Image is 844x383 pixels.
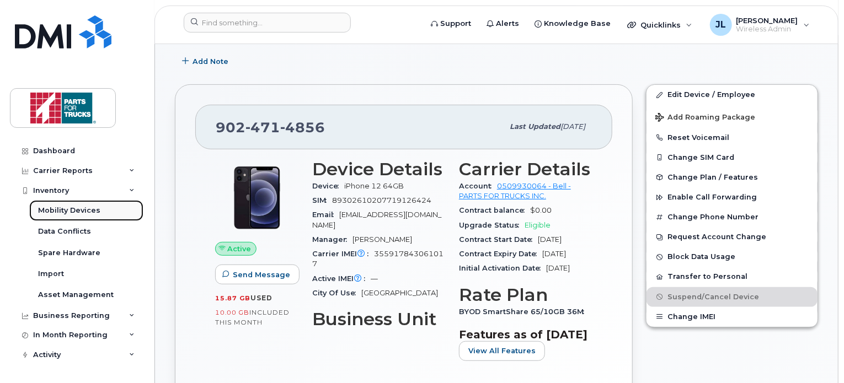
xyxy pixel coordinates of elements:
span: Add Roaming Package [655,113,755,123]
button: Add Roaming Package [647,105,818,128]
button: Change IMEI [647,307,818,327]
button: Transfer to Personal [647,267,818,287]
span: — [371,274,378,283]
span: [GEOGRAPHIC_DATA] [361,289,438,297]
span: Contract Start Date [459,235,538,244]
span: included this month [215,308,290,326]
button: View All Features [459,341,545,361]
span: Contract Expiry Date [459,250,542,258]
button: Reset Voicemail [647,128,818,148]
span: Quicklinks [640,20,681,29]
span: [DATE] [560,122,585,131]
span: 4856 [280,119,325,136]
span: Add Note [193,56,228,67]
span: 902 [216,119,325,136]
span: Send Message [233,269,290,280]
a: Support [423,13,479,35]
span: Email [312,211,339,219]
span: Change Plan / Features [667,173,758,181]
div: Quicklinks [619,14,700,36]
button: Change SIM Card [647,148,818,168]
img: iPhone_12.jpg [224,165,290,231]
span: Initial Activation Date [459,264,546,272]
span: [PERSON_NAME] [352,235,412,244]
span: iPhone 12 64GB [344,182,404,190]
span: [PERSON_NAME] [736,16,798,25]
h3: Rate Plan [459,285,592,305]
span: 15.87 GB [215,294,250,302]
span: Knowledge Base [544,18,611,29]
span: Account [459,182,497,190]
button: Enable Call Forwarding [647,187,818,207]
h3: Business Unit [312,309,446,329]
span: used [250,294,273,302]
span: SIM [312,196,332,204]
span: City Of Use [312,289,361,297]
span: Device [312,182,344,190]
a: 0509930064 - Bell - PARTS FOR TRUCKS INC. [459,182,571,200]
button: Block Data Usage [647,247,818,267]
span: 89302610207719126424 [332,196,431,204]
button: Change Plan / Features [647,168,818,187]
a: Edit Device / Employee [647,85,818,105]
span: Carrier IMEI [312,250,374,258]
h3: Carrier Details [459,159,592,179]
span: [DATE] [538,235,562,244]
button: Suspend/Cancel Device [647,287,818,307]
span: Eligible [525,221,551,229]
span: Alerts [496,18,519,29]
span: Support [440,18,471,29]
span: View All Features [468,346,536,356]
span: [EMAIL_ADDRESS][DOMAIN_NAME] [312,211,441,229]
span: 471 [245,119,280,136]
span: Contract balance [459,206,530,214]
span: $0.00 [530,206,552,214]
span: [DATE] [546,264,570,272]
span: 355917843061017 [312,250,444,268]
span: 10.00 GB [215,309,249,316]
h3: Device Details [312,159,446,179]
span: Active IMEI [312,274,371,283]
span: [DATE] [542,250,566,258]
button: Send Message [215,265,300,284]
span: Active [228,244,252,254]
span: Manager [312,235,352,244]
h3: Features as of [DATE] [459,328,592,341]
button: Add Note [175,51,238,71]
button: Change Phone Number [647,207,818,227]
button: Request Account Change [647,227,818,247]
input: Find something... [184,13,351,33]
div: Jessica Lam [702,14,818,36]
span: Suspend/Cancel Device [667,293,759,301]
span: Last updated [510,122,560,131]
span: BYOD SmartShare 65/10GB 36M [459,308,590,316]
span: Enable Call Forwarding [667,193,757,202]
span: Wireless Admin [736,25,798,34]
span: Upgrade Status [459,221,525,229]
a: Knowledge Base [527,13,618,35]
a: Alerts [479,13,527,35]
span: JL [715,18,726,31]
